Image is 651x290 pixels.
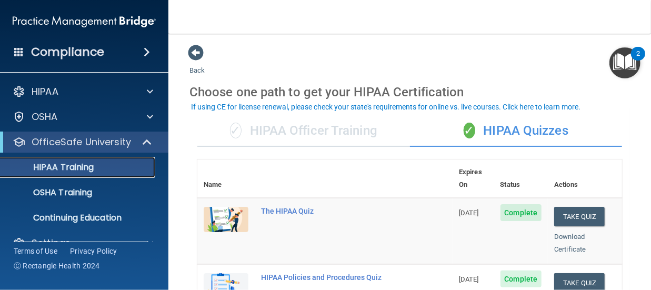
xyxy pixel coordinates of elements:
p: OSHA Training [7,187,92,198]
th: Expires On [453,159,494,198]
p: OSHA [32,111,58,123]
button: Take Quiz [554,207,605,226]
a: Privacy Policy [70,246,117,256]
th: Status [494,159,548,198]
p: HIPAA [32,85,58,98]
span: ✓ [230,123,242,138]
th: Actions [548,159,622,198]
a: Settings [13,237,153,249]
iframe: Drift Widget Chat Controller [469,215,638,257]
span: [DATE] [459,275,479,283]
div: Choose one path to get your HIPAA Certification [189,77,630,107]
a: Back [189,54,205,74]
p: OfficeSafe University [32,136,131,148]
span: [DATE] [459,209,479,217]
h4: Compliance [31,45,104,59]
a: Terms of Use [14,246,57,256]
p: Continuing Education [7,213,151,223]
span: Complete [500,271,542,287]
a: OSHA [13,111,153,123]
p: Settings [32,237,71,249]
div: The HIPAA Quiz [261,207,400,215]
a: OfficeSafe University [13,136,153,148]
img: PMB logo [13,11,156,32]
span: ✓ [464,123,475,138]
button: Open Resource Center, 2 new notifications [609,47,640,78]
div: 2 [636,54,640,67]
p: HIPAA Training [7,162,94,173]
button: If using CE for license renewal, please check your state's requirements for online vs. live cours... [189,102,582,112]
span: Ⓒ Rectangle Health 2024 [14,261,100,271]
div: If using CE for license renewal, please check your state's requirements for online vs. live cours... [191,103,580,111]
div: HIPAA Policies and Procedures Quiz [261,273,400,282]
a: HIPAA [13,85,153,98]
th: Name [197,159,255,198]
div: HIPAA Quizzes [410,115,623,147]
div: HIPAA Officer Training [197,115,410,147]
span: Complete [500,204,542,221]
